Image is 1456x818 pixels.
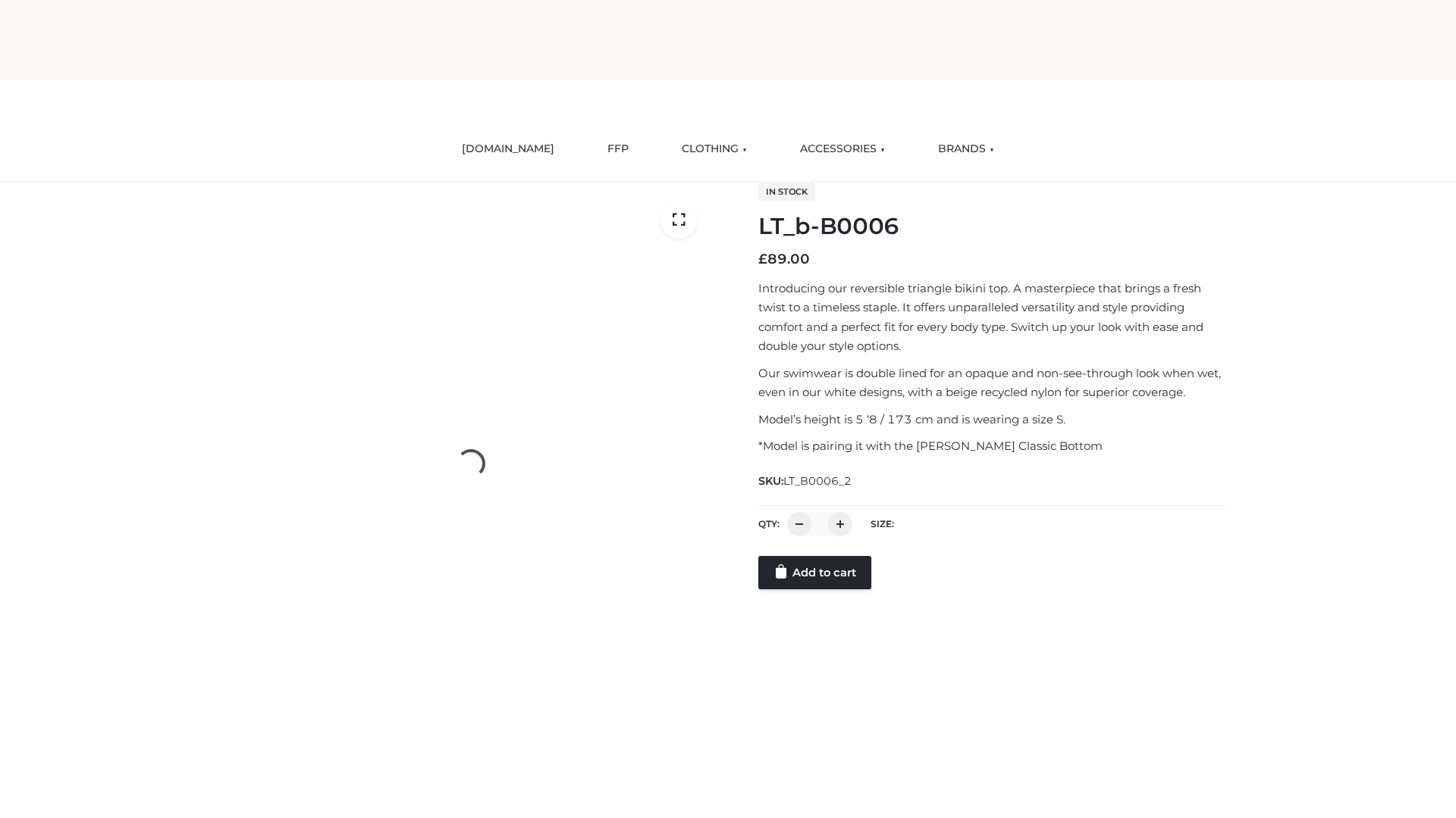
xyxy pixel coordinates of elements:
label: QTY: [758,518,780,529]
p: Our swimwear is double lined for an opaque and non-see-through look when wet, even in our white d... [758,364,1231,402]
p: Introducing our reversible triangle bikini top. A masterpiece that brings a fresh twist to a time... [758,279,1231,356]
span: In stock [758,183,815,201]
h1: LT_b-B0006 [758,213,1231,240]
a: CLOTHING [670,133,758,166]
a: FFP [596,133,640,166]
span: LT_B0006_2 [783,474,852,488]
a: BRANDS [927,133,1006,166]
a: ACCESSORIES [789,133,896,166]
bdi: 89.00 [758,251,810,267]
span: SKU: [758,472,853,490]
a: Add to cart [758,556,871,589]
p: *Model is pairing it with the [PERSON_NAME] Classic Bottom [758,436,1231,456]
p: Model’s height is 5 ‘8 / 173 cm and is wearing a size S. [758,410,1231,429]
label: Size: [871,518,894,529]
a: [DOMAIN_NAME] [450,133,566,166]
span: £ [758,251,767,267]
